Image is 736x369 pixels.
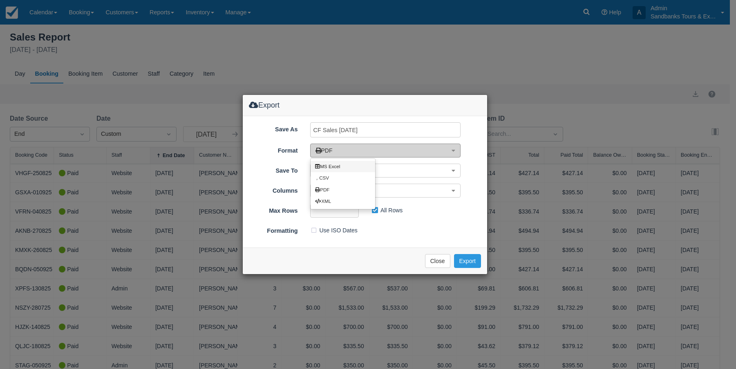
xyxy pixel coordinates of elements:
[243,204,304,215] label: Max Rows
[310,164,461,178] button: My Computer
[310,184,461,198] button: Visible
[311,196,375,207] a: XML
[243,184,304,195] label: Columns
[310,122,461,137] input: Sales Report
[243,122,304,134] label: Save As
[243,164,304,175] label: Save To
[311,161,375,172] a: MS Excel
[311,172,375,184] a: ,CSV
[243,144,304,155] label: Format
[310,227,363,233] span: Use ISO Dates
[310,224,363,236] label: Use ISO Dates
[425,254,450,268] button: Close
[454,254,481,268] button: Export
[310,144,461,157] button: PDF
[371,207,408,213] span: All Rows
[249,101,481,110] h4: Export
[315,147,333,154] span: PDF
[317,175,318,180] b: ,
[243,224,304,235] label: Formatting
[311,184,375,196] a: PDF
[371,204,408,216] label: All Rows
